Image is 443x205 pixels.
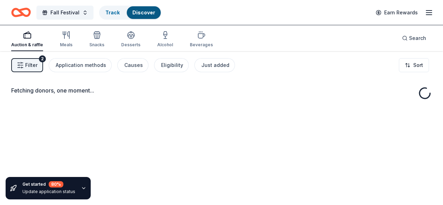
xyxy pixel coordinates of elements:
[372,6,422,19] a: Earn Rewards
[190,28,213,51] button: Beverages
[89,28,104,51] button: Snacks
[49,58,112,72] button: Application methods
[157,28,173,51] button: Alcohol
[50,8,79,17] span: Fall Festival
[89,42,104,48] div: Snacks
[49,181,63,187] div: 80 %
[117,58,148,72] button: Causes
[121,28,140,51] button: Desserts
[11,28,43,51] button: Auction & raffle
[399,58,429,72] button: Sort
[99,6,161,20] button: TrackDiscover
[409,34,426,42] span: Search
[154,58,189,72] button: Eligibility
[56,61,106,69] div: Application methods
[11,42,43,48] div: Auction & raffle
[105,9,120,15] a: Track
[60,42,72,48] div: Meals
[396,31,432,45] button: Search
[60,28,72,51] button: Meals
[157,42,173,48] div: Alcohol
[39,55,46,62] div: 2
[22,181,75,187] div: Get started
[121,42,140,48] div: Desserts
[161,61,183,69] div: Eligibility
[124,61,143,69] div: Causes
[194,58,235,72] button: Just added
[413,61,423,69] span: Sort
[132,9,155,15] a: Discover
[11,86,432,95] div: Fetching donors, one moment...
[11,4,31,21] a: Home
[36,6,94,20] button: Fall Festival
[25,61,37,69] span: Filter
[201,61,229,69] div: Just added
[11,58,43,72] button: Filter2
[190,42,213,48] div: Beverages
[22,189,75,194] div: Update application status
